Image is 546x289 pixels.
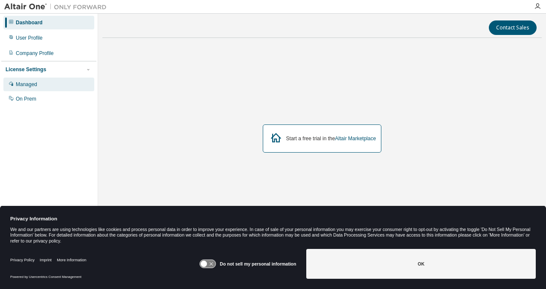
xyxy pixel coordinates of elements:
[4,3,111,11] img: Altair One
[16,19,43,26] div: Dashboard
[6,66,46,73] div: License Settings
[489,20,537,35] button: Contact Sales
[16,95,36,102] div: On Prem
[16,35,43,41] div: User Profile
[16,50,54,57] div: Company Profile
[286,135,376,142] div: Start a free trial in the
[16,81,37,88] div: Managed
[335,136,376,142] a: Altair Marketplace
